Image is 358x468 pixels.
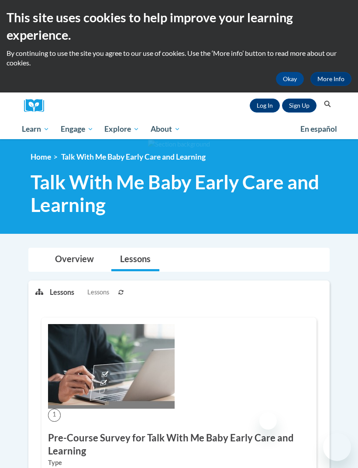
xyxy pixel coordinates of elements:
[145,119,186,139] a: About
[99,119,145,139] a: Explore
[48,324,175,409] img: Course Image
[148,140,210,149] img: Section background
[24,99,50,113] img: Logo brand
[61,152,206,161] span: Talk With Me Baby Early Care and Learning
[310,72,351,86] a: More Info
[104,124,139,134] span: Explore
[50,287,74,297] p: Lessons
[61,124,93,134] span: Engage
[24,99,50,113] a: Cox Campus
[250,99,280,113] a: Log In
[321,99,334,109] button: Search
[55,119,99,139] a: Engage
[282,99,317,113] a: Register
[276,72,304,86] button: Okay
[323,433,351,461] iframe: Button to launch messaging window
[22,124,49,134] span: Learn
[31,152,51,161] a: Home
[111,248,159,271] a: Lessons
[151,124,180,134] span: About
[16,119,55,139] a: Learn
[295,120,343,138] a: En español
[46,248,103,271] a: Overview
[31,171,332,217] span: Talk With Me Baby Early Care and Learning
[259,412,277,430] iframe: Close message
[7,9,351,44] h2: This site uses cookies to help improve your learning experience.
[87,287,109,297] span: Lessons
[15,119,343,139] div: Main menu
[48,458,310,468] label: Type
[7,48,351,68] p: By continuing to use the site you agree to our use of cookies. Use the ‘More info’ button to read...
[48,431,310,458] h3: Pre-Course Survey for Talk With Me Baby Early Care and Learning
[300,124,337,133] span: En español
[48,409,61,421] span: 1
